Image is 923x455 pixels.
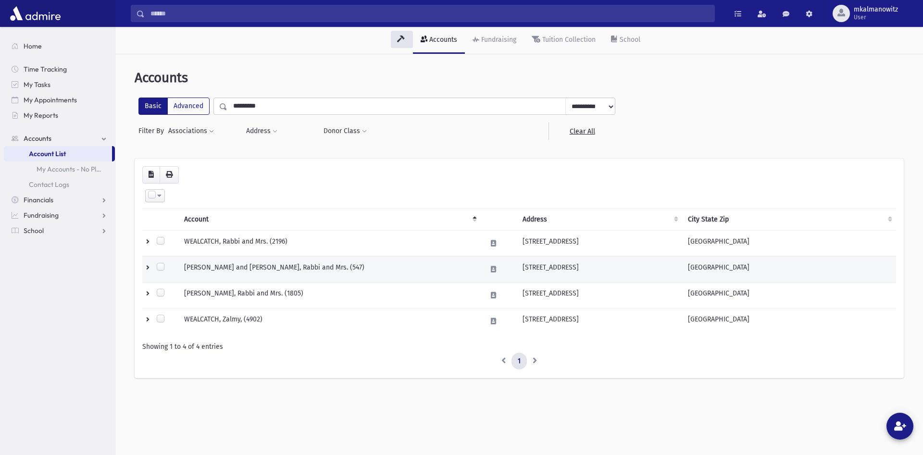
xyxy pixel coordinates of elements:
[24,96,77,104] span: My Appointments
[24,42,42,50] span: Home
[246,123,278,140] button: Address
[4,131,115,146] a: Accounts
[178,282,481,308] td: [PERSON_NAME], Rabbi and Mrs. (1805)
[682,282,896,308] td: [GEOGRAPHIC_DATA]
[618,36,640,44] div: School
[160,166,179,184] button: Print
[511,353,527,370] a: 1
[427,36,457,44] div: Accounts
[854,13,898,21] span: User
[682,256,896,282] td: [GEOGRAPHIC_DATA]
[178,308,481,334] td: WEALCATCH, Zalmy, (4902)
[29,180,69,189] span: Contact Logs
[4,77,115,92] a: My Tasks
[517,230,682,256] td: [STREET_ADDRESS]
[4,92,115,108] a: My Appointments
[138,126,168,136] span: Filter By
[323,123,367,140] button: Donor Class
[24,80,50,89] span: My Tasks
[682,208,896,230] th: City State Zip : activate to sort column ascending
[479,36,516,44] div: Fundraising
[8,4,63,23] img: AdmirePro
[4,161,115,177] a: My Accounts - No Pledge Last 6 Months
[682,308,896,334] td: [GEOGRAPHIC_DATA]
[142,342,896,352] div: Showing 1 to 4 of 4 entries
[24,111,58,120] span: My Reports
[138,98,168,115] label: Basic
[142,166,160,184] button: CSV
[168,123,214,140] button: Associations
[4,61,115,77] a: Time Tracking
[167,98,210,115] label: Advanced
[4,146,112,161] a: Account List
[854,6,898,13] span: mkalmanowitz
[465,27,524,54] a: Fundraising
[517,308,682,334] td: [STREET_ADDRESS]
[24,211,59,220] span: Fundraising
[24,196,53,204] span: Financials
[549,123,615,140] a: Clear All
[4,108,115,123] a: My Reports
[29,149,66,158] span: Account List
[540,36,596,44] div: Tuition Collection
[4,192,115,208] a: Financials
[413,27,465,54] a: Accounts
[517,256,682,282] td: [STREET_ADDRESS]
[4,223,115,238] a: School
[4,208,115,223] a: Fundraising
[138,98,210,115] div: FilterModes
[24,226,44,235] span: School
[682,230,896,256] td: [GEOGRAPHIC_DATA]
[4,177,115,192] a: Contact Logs
[524,27,603,54] a: Tuition Collection
[517,208,682,230] th: Address : activate to sort column ascending
[24,134,51,143] span: Accounts
[517,282,682,308] td: [STREET_ADDRESS]
[603,27,648,54] a: School
[135,70,188,86] span: Accounts
[145,5,714,22] input: Search
[4,38,115,54] a: Home
[178,256,481,282] td: [PERSON_NAME] and [PERSON_NAME], Rabbi and Mrs. (547)
[178,208,481,230] th: Account: activate to sort column descending
[178,230,481,256] td: WEALCATCH, Rabbi and Mrs. (2196)
[24,65,67,74] span: Time Tracking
